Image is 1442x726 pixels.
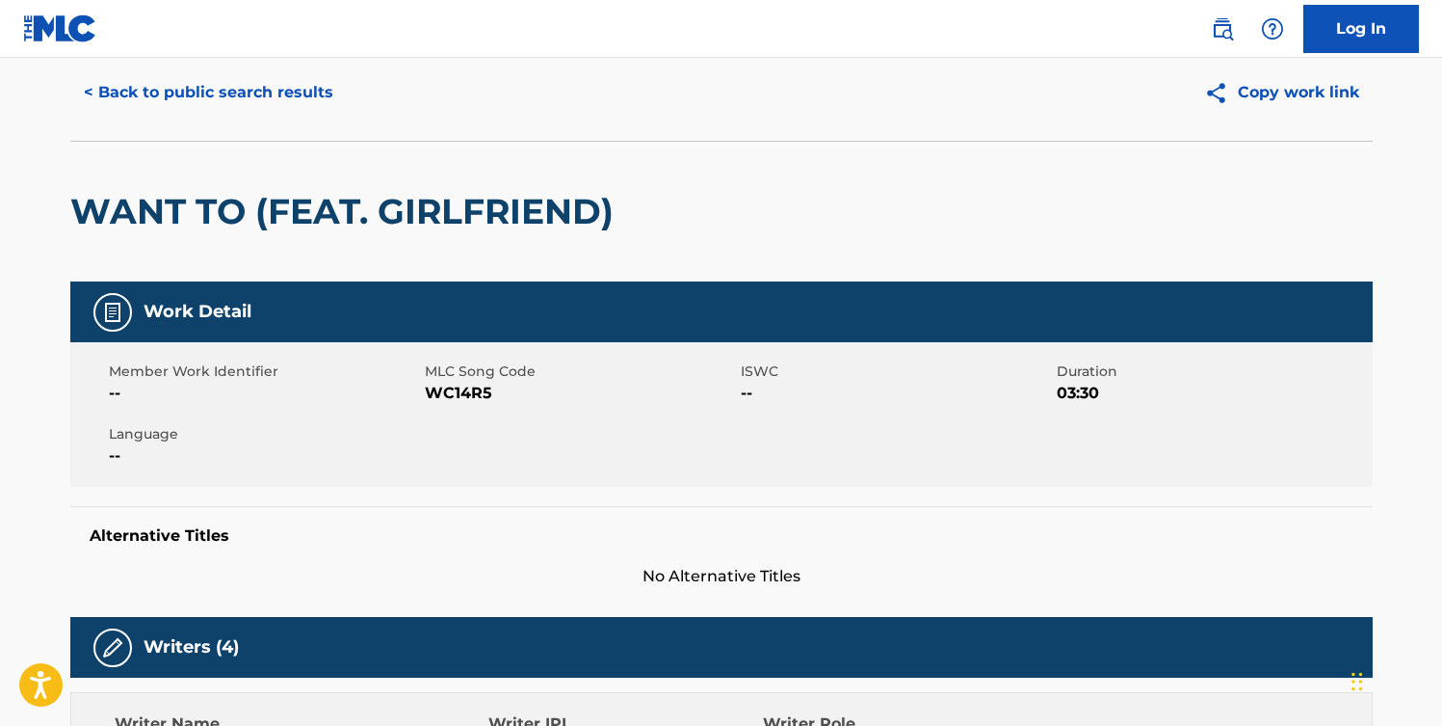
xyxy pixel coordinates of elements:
[23,14,97,42] img: MLC Logo
[1261,17,1284,40] img: help
[109,444,420,468] span: --
[1191,68,1373,117] button: Copy work link
[741,362,1052,382] span: ISWC
[1346,633,1442,726] iframe: Chat Widget
[109,424,420,444] span: Language
[70,190,623,233] h2: WANT TO (FEAT. GIRLFRIEND)
[1253,10,1292,48] div: Help
[144,636,239,659] h5: Writers (4)
[425,362,736,382] span: MLC Song Code
[101,301,124,324] img: Work Detail
[425,382,736,405] span: WC14R5
[90,526,1353,546] h5: Alternative Titles
[109,362,420,382] span: Member Work Identifier
[1203,10,1242,48] a: Public Search
[1351,653,1363,711] div: Drag
[1211,17,1234,40] img: search
[1057,362,1368,382] span: Duration
[1204,81,1238,105] img: Copy work link
[109,382,420,405] span: --
[741,382,1052,405] span: --
[1303,5,1419,53] a: Log In
[70,68,347,117] button: < Back to public search results
[144,301,251,323] h5: Work Detail
[70,565,1373,588] span: No Alternative Titles
[1057,382,1368,405] span: 03:30
[101,636,124,659] img: Writers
